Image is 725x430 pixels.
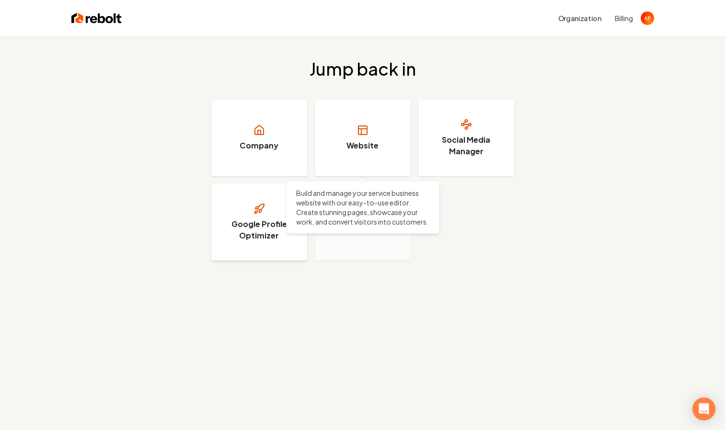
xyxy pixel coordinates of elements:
[692,397,715,420] div: Open Intercom Messenger
[240,140,278,151] h3: Company
[211,100,307,176] a: Company
[615,13,633,23] button: Billing
[211,184,307,260] a: Google Profile Optimizer
[346,140,379,151] h3: Website
[418,100,514,176] a: Social Media Manager
[223,218,295,241] h3: Google Profile Optimizer
[641,11,654,25] button: Open user button
[310,59,416,79] h2: Jump back in
[315,100,411,176] a: Website
[430,134,502,157] h3: Social Media Manager
[641,11,654,25] img: Alex Pacheco
[71,11,122,25] img: Rebolt Logo
[552,10,607,27] button: Organization
[296,188,429,226] p: Build and manage your service business website with our easy-to-use editor. Create stunning pages...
